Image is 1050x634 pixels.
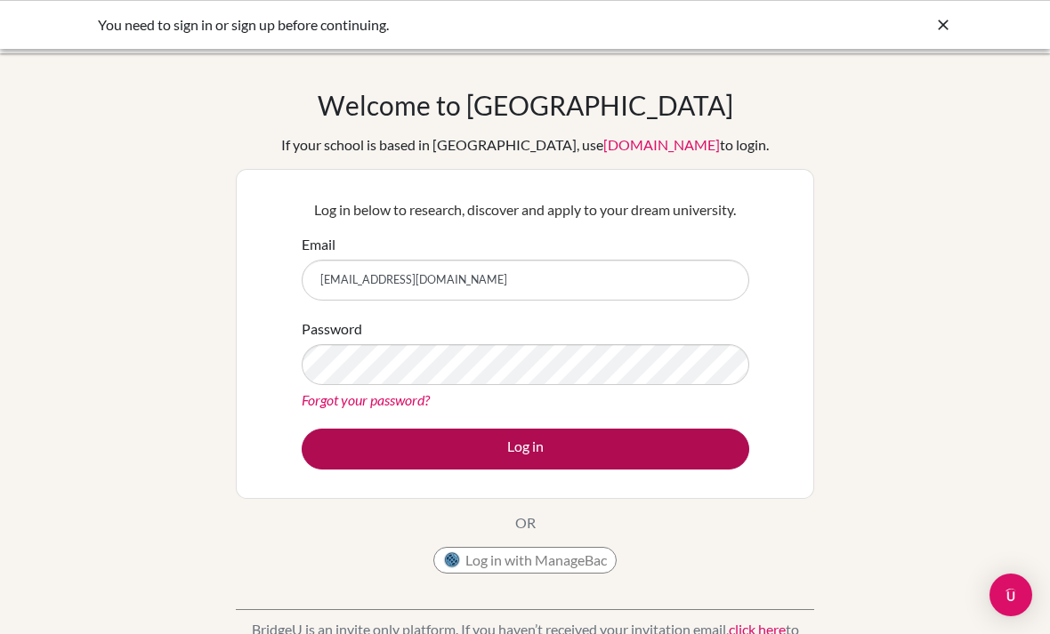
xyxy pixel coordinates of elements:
div: If your school is based in [GEOGRAPHIC_DATA], use to login. [281,134,769,156]
div: You need to sign in or sign up before continuing. [98,14,685,36]
a: Forgot your password? [302,391,430,408]
h1: Welcome to [GEOGRAPHIC_DATA] [318,89,733,121]
p: OR [515,512,536,534]
label: Password [302,318,362,340]
div: Open Intercom Messenger [989,574,1032,616]
button: Log in with ManageBac [433,547,617,574]
button: Log in [302,429,749,469]
a: [DOMAIN_NAME] [603,136,720,153]
label: Email [302,234,335,255]
p: Log in below to research, discover and apply to your dream university. [302,199,749,221]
